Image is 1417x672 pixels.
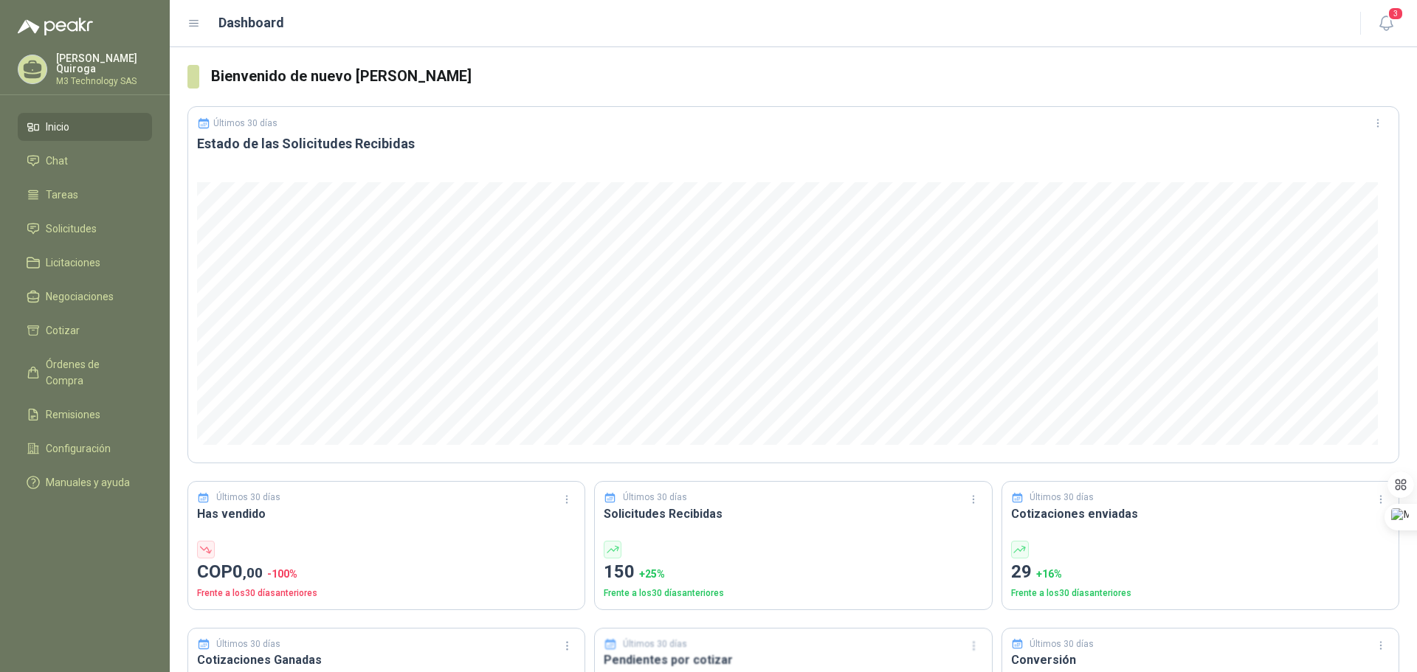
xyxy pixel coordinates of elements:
[18,147,152,175] a: Chat
[197,135,1390,153] h3: Estado de las Solicitudes Recibidas
[18,401,152,429] a: Remisiones
[18,350,152,395] a: Órdenes de Compra
[46,153,68,169] span: Chat
[18,113,152,141] a: Inicio
[197,505,576,523] h3: Has vendido
[46,440,111,457] span: Configuración
[18,283,152,311] a: Negociaciones
[1011,558,1390,586] p: 29
[18,215,152,243] a: Solicitudes
[197,651,576,669] h3: Cotizaciones Ganadas
[46,322,80,339] span: Cotizar
[1030,637,1094,651] p: Últimos 30 días
[1030,491,1094,505] p: Últimos 30 días
[1011,651,1390,669] h3: Conversión
[18,316,152,344] a: Cotizar
[267,568,297,580] span: -100 %
[218,13,284,33] h1: Dashboard
[56,53,152,74] p: [PERSON_NAME] Quiroga
[46,288,114,305] span: Negociaciones
[18,181,152,209] a: Tareas
[46,406,100,423] span: Remisiones
[18,434,152,463] a: Configuración
[197,586,576,600] p: Frente a los 30 días anteriores
[197,558,576,586] p: COP
[211,65,1399,88] h3: Bienvenido de nuevo [PERSON_NAME]
[1036,568,1062,580] span: + 16 %
[1011,505,1390,523] h3: Cotizaciones enviadas
[243,564,263,581] span: ,00
[46,221,97,237] span: Solicitudes
[604,586,982,600] p: Frente a los 30 días anteriores
[623,491,687,505] p: Últimos 30 días
[1373,10,1399,37] button: 3
[639,568,665,580] span: + 25 %
[46,119,69,135] span: Inicio
[46,474,130,491] span: Manuales y ayuda
[604,505,982,523] h3: Solicitudes Recibidas
[46,356,138,389] span: Órdenes de Compra
[1387,7,1404,21] span: 3
[1011,586,1390,600] p: Frente a los 30 días anteriores
[232,561,263,582] span: 0
[46,254,100,271] span: Licitaciones
[18,468,152,496] a: Manuales y ayuda
[216,637,280,651] p: Últimos 30 días
[18,18,93,35] img: Logo peakr
[604,558,982,586] p: 150
[18,249,152,277] a: Licitaciones
[216,491,280,505] p: Últimos 30 días
[213,118,277,128] p: Últimos 30 días
[56,77,152,86] p: M3 Technology SAS
[46,187,78,203] span: Tareas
